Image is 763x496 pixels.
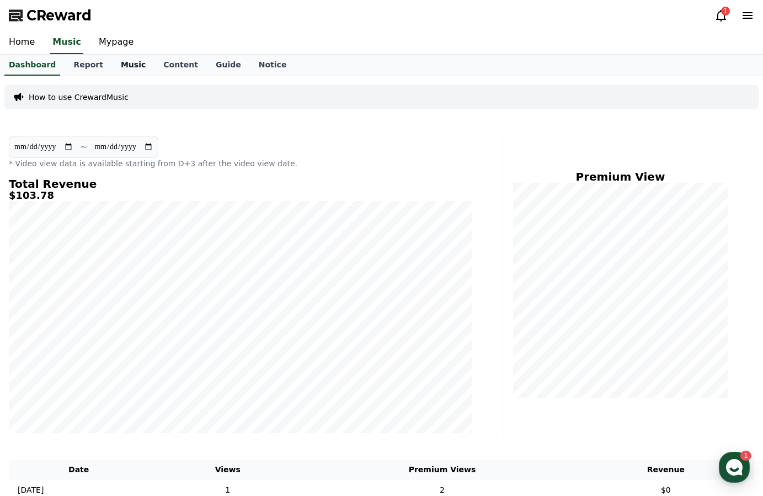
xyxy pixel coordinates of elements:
a: Music [112,55,154,76]
a: Content [154,55,207,76]
p: [DATE] [18,484,44,496]
p: ~ [80,140,87,154]
p: * Video view data is available starting from D+3 after the video view date. [9,158,473,169]
a: Notice [250,55,296,76]
span: 1 [112,350,116,358]
a: Guide [207,55,250,76]
a: Mypage [90,31,142,54]
a: Dashboard [4,55,60,76]
a: Settings [142,350,212,378]
span: CReward [26,7,92,24]
a: Home [3,350,73,378]
span: Home [28,367,47,376]
th: Date [9,460,148,480]
span: Settings [163,367,190,376]
a: CReward [9,7,92,24]
div: 1 [721,7,730,15]
th: Revenue [578,460,754,480]
th: Views [148,460,307,480]
h4: Total Revenue [9,178,473,190]
a: 1 [714,9,728,22]
a: How to use CrewardMusic [29,92,129,103]
a: Music [50,31,83,54]
h4: Premium View [513,171,728,183]
a: Report [65,55,112,76]
span: Messages [92,367,124,376]
a: 1Messages [73,350,142,378]
h5: $103.78 [9,190,473,201]
th: Premium Views [307,460,577,480]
